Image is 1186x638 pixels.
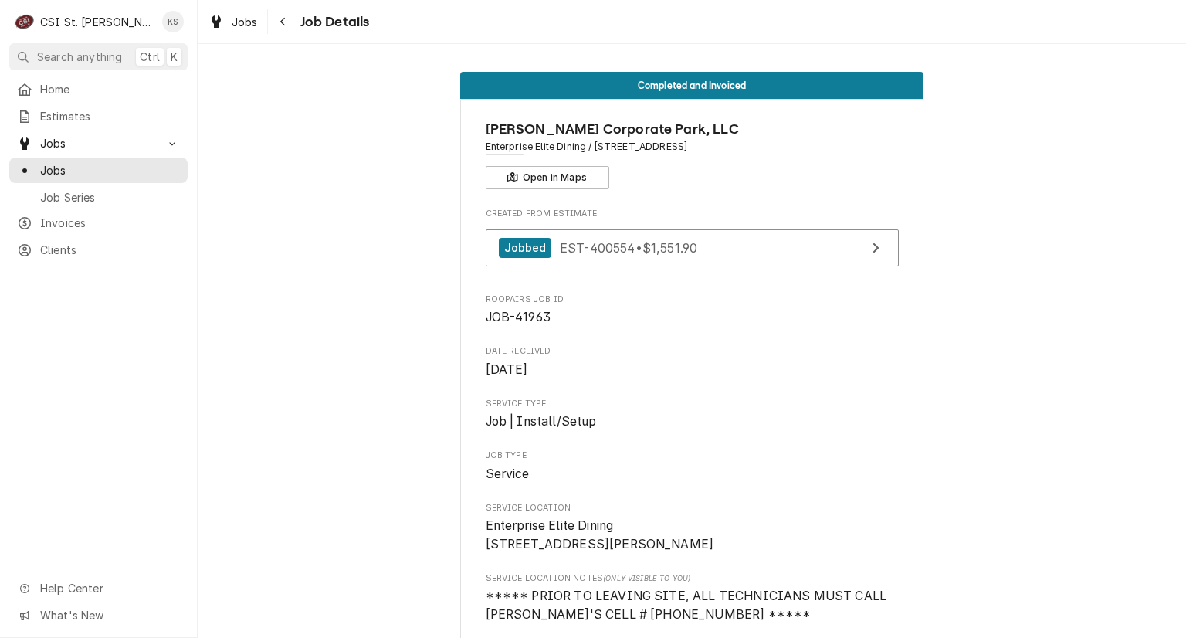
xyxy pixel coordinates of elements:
span: Roopairs Job ID [486,294,899,306]
span: K [171,49,178,65]
span: Estimates [40,108,180,124]
span: Jobs [40,135,157,151]
span: Invoices [40,215,180,231]
div: Service Location [486,502,899,554]
span: Service [486,467,530,481]
span: Job Details [296,12,370,32]
span: Date Received [486,345,899,358]
div: Service Type [486,398,899,431]
div: KS [162,11,184,32]
div: Roopairs Job ID [486,294,899,327]
button: Navigate back [271,9,296,34]
span: EST-400554 • $1,551.90 [560,239,697,255]
span: Date Received [486,361,899,379]
a: Estimates [9,104,188,129]
span: Name [486,119,899,140]
span: JOB-41963 [486,310,551,324]
div: Job Type [486,450,899,483]
span: Job Series [40,189,180,205]
a: Go to Jobs [9,131,188,156]
div: CSI St. Louis's Avatar [14,11,36,32]
a: Clients [9,237,188,263]
span: Jobs [40,162,180,178]
span: Created From Estimate [486,208,899,220]
span: Job Type [486,450,899,462]
div: Status [460,72,923,99]
span: Jobs [232,14,258,30]
button: Search anythingCtrlK [9,43,188,70]
span: Search anything [37,49,122,65]
span: Help Center [40,580,178,596]
span: (Only Visible to You) [603,574,690,582]
a: Jobs [202,9,264,35]
span: Service Type [486,412,899,431]
span: [DATE] [486,362,528,377]
span: Ctrl [140,49,160,65]
span: Enterprise Elite Dining [STREET_ADDRESS][PERSON_NAME] [486,518,714,551]
a: Invoices [9,210,188,236]
span: Job Type [486,465,899,484]
span: Completed and Invoiced [638,80,747,90]
div: Kris Swearingen's Avatar [162,11,184,32]
span: Address [486,140,899,154]
a: View Estimate [486,229,899,267]
span: Service Type [486,398,899,410]
div: Client Information [486,119,899,189]
a: Jobs [9,158,188,183]
div: C [14,11,36,32]
button: Open in Maps [486,166,609,189]
span: Service Location [486,517,899,553]
div: Created From Estimate [486,208,899,274]
span: Service Location [486,502,899,514]
a: Home [9,76,188,102]
a: Go to What's New [9,602,188,628]
span: Job | Install/Setup [486,414,597,429]
span: Service Location Notes [486,572,899,585]
div: CSI St. [PERSON_NAME] [40,14,154,30]
span: Home [40,81,180,97]
span: Roopairs Job ID [486,308,899,327]
div: Date Received [486,345,899,378]
a: Go to Help Center [9,575,188,601]
a: Job Series [9,185,188,210]
div: Jobbed [499,238,552,259]
span: What's New [40,607,178,623]
span: Clients [40,242,180,258]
